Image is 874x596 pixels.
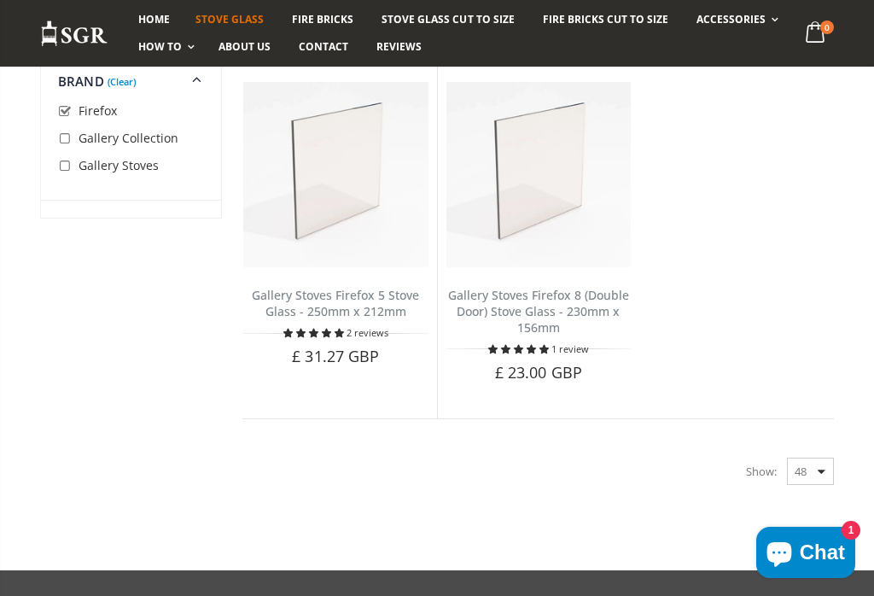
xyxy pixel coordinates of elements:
a: 0 [799,17,834,50]
span: Stove Glass [195,12,264,26]
span: £ 23.00 GBP [495,362,582,383]
span: Brand [58,73,104,90]
span: 0 [820,20,834,34]
span: 5.00 stars [283,326,347,339]
a: Gallery Stoves Firefox 8 (Double Door) Stove Glass - 230mm x 156mm [448,287,629,336]
a: About us [206,33,283,61]
span: Show: [746,458,777,485]
span: Accessories [696,12,766,26]
a: Fire Bricks [279,6,366,33]
span: Home [138,12,170,26]
a: Fire Bricks Cut To Size [530,6,681,33]
span: £ 31.27 GBP [292,346,379,366]
span: Fire Bricks [292,12,353,26]
a: Home [125,6,183,33]
a: Accessories [684,6,787,33]
img: Stove Glass Replacement [40,20,108,48]
span: Stove Glass Cut To Size [382,12,514,26]
span: 1 review [551,342,589,355]
a: How To [125,33,203,61]
a: Stove Glass [183,6,277,33]
span: Gallery Collection [79,130,178,146]
span: 5.00 stars [488,342,551,355]
a: Stove Glass Cut To Size [369,6,527,33]
img: Gallery Stove Firefox 5 Stove Glass [243,82,428,267]
img: Gallery Stoves Firefox 8 (Double Door) Stove Glass [446,82,632,267]
span: Contact [299,39,348,54]
a: (Clear) [108,79,136,84]
a: Reviews [364,33,434,61]
inbox-online-store-chat: Shopify online store chat [751,527,860,582]
span: Reviews [376,39,422,54]
a: Contact [286,33,361,61]
span: How To [138,39,182,54]
span: Fire Bricks Cut To Size [543,12,668,26]
span: 2 reviews [347,326,388,339]
span: Gallery Stoves [79,157,159,173]
a: Gallery Stoves Firefox 5 Stove Glass - 250mm x 212mm [252,287,419,319]
span: About us [218,39,271,54]
span: Firefox [79,102,117,119]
